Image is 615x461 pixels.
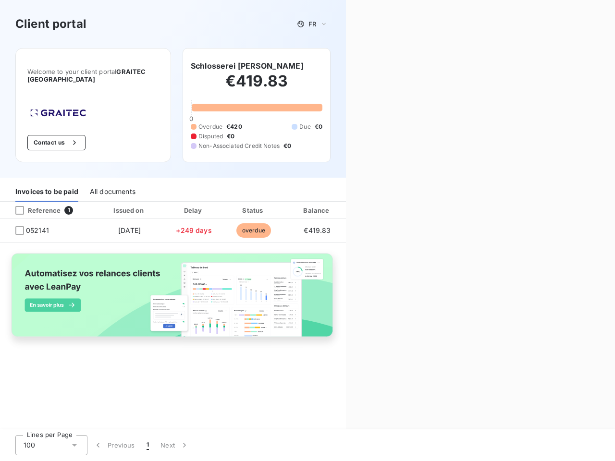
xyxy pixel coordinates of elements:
span: +249 days [176,226,211,234]
img: banner [4,248,342,351]
span: Overdue [198,122,222,131]
div: Reference [8,206,61,215]
span: FR [308,20,316,28]
div: Issued on [96,206,162,215]
span: Due [299,122,310,131]
button: 1 [141,435,155,455]
span: Disputed [198,132,223,141]
div: Balance [286,206,348,215]
span: GRAITEC [GEOGRAPHIC_DATA] [27,68,146,83]
h6: Schlosserei [PERSON_NAME] [191,60,304,72]
span: €0 [227,132,234,141]
span: 052141 [26,226,49,235]
button: Contact us [27,135,86,150]
h3: Client portal [15,15,86,33]
span: Non-Associated Credit Notes [198,142,280,150]
span: overdue [236,223,271,238]
span: €420 [226,122,242,131]
span: 1 [147,440,149,450]
span: 100 [24,440,35,450]
span: Welcome to your client portal [27,68,159,83]
span: 0 [189,115,193,122]
span: [DATE] [118,226,141,234]
div: Delay [167,206,221,215]
button: Next [155,435,195,455]
span: €0 [315,122,322,131]
div: Status [225,206,282,215]
h2: €419.83 [191,72,322,100]
button: Previous [87,435,141,455]
div: All documents [90,182,135,202]
img: Company logo [27,106,89,120]
div: Invoices to be paid [15,182,78,202]
span: 1 [64,206,73,215]
span: €419.83 [304,226,331,234]
span: €0 [283,142,291,150]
